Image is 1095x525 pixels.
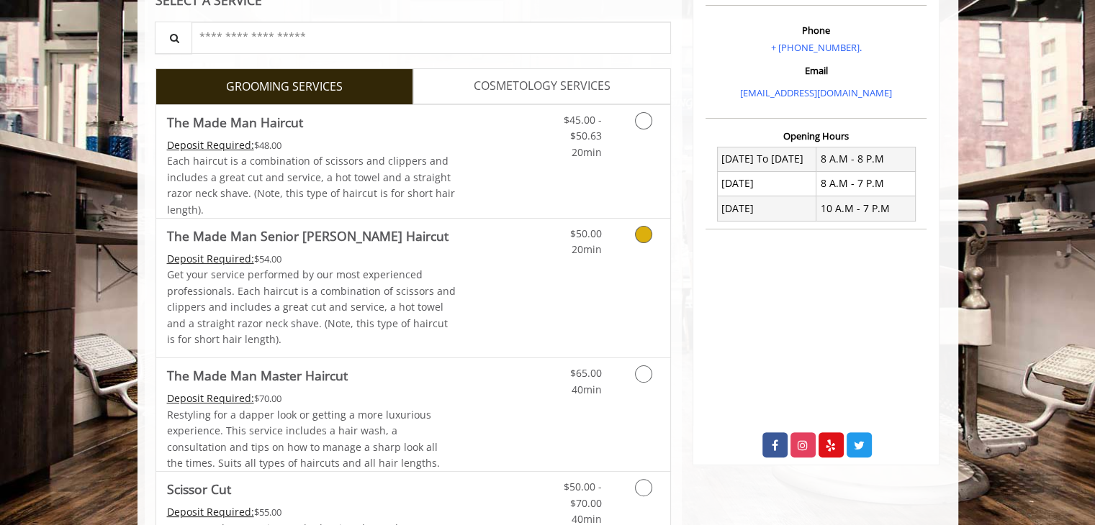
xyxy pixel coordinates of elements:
div: $48.00 [167,137,456,153]
span: 20min [571,242,601,256]
b: The Made Man Haircut [167,112,303,132]
td: 8 A.M - 8 P.M [816,147,916,171]
td: 8 A.M - 7 P.M [816,171,916,196]
td: [DATE] [717,196,816,221]
span: $50.00 [569,227,601,240]
span: $45.00 - $50.63 [563,113,601,142]
b: Scissor Cut [167,479,231,499]
div: $70.00 [167,391,456,406]
b: The Made Man Senior [PERSON_NAME] Haircut [167,226,449,246]
span: This service needs some Advance to be paid before we block your appointment [167,391,254,405]
span: This service needs some Advance to be paid before we block your appointment [167,505,254,519]
span: $50.00 - $70.00 [563,480,601,509]
span: This service needs some Advance to be paid before we block your appointment [167,252,254,265]
td: [DATE] To [DATE] [717,147,816,171]
h3: Email [709,65,923,76]
span: Each haircut is a combination of scissors and clippers and includes a great cut and service, a ho... [167,154,455,216]
div: $55.00 [167,504,456,520]
span: GROOMING SERVICES [226,78,343,96]
span: This service needs some Advance to be paid before we block your appointment [167,138,254,152]
b: The Made Man Master Haircut [167,365,348,385]
span: Restyling for a dapper look or getting a more luxurious experience. This service includes a hair ... [167,408,440,470]
p: Get your service performed by our most experienced professionals. Each haircut is a combination o... [167,267,456,347]
td: 10 A.M - 7 P.M [816,196,916,221]
div: $54.00 [167,251,456,267]
span: COSMETOLOGY SERVICES [474,77,610,96]
a: [EMAIL_ADDRESS][DOMAIN_NAME] [740,86,892,99]
span: $65.00 [569,366,601,380]
button: Service Search [155,22,192,54]
span: 20min [571,145,601,159]
a: + [PHONE_NUMBER]. [771,41,862,54]
h3: Opening Hours [706,131,927,141]
h3: Phone [709,25,923,35]
td: [DATE] [717,171,816,196]
span: 40min [571,383,601,396]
